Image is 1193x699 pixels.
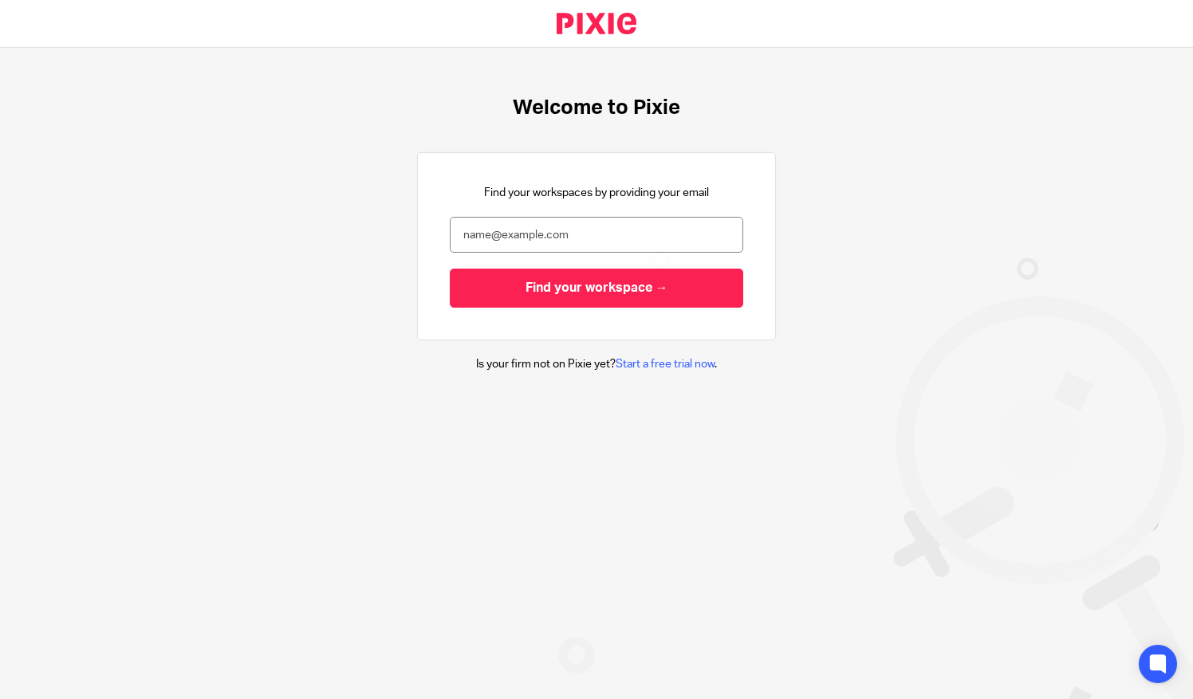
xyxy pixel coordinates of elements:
[484,185,709,201] p: Find your workspaces by providing your email
[450,269,743,308] input: Find your workspace →
[450,217,743,253] input: name@example.com
[476,356,717,372] p: Is your firm not on Pixie yet? .
[616,359,715,370] a: Start a free trial now
[513,96,680,120] h1: Welcome to Pixie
